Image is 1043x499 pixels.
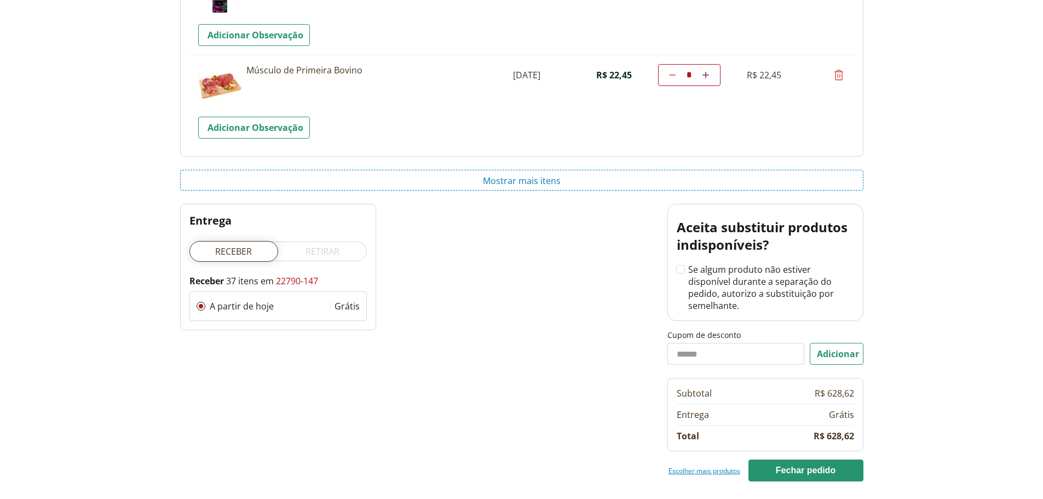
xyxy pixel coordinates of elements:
strong: Receber [189,275,224,287]
label: Cupom de desconto [667,330,863,341]
input: Se algum produto não estiver disponível durante a separação do pedido, autorizo a substituição po... [677,266,684,273]
button: Mostrar mais itens [180,170,863,191]
div: A partir de hoje [210,300,330,312]
button: Adicionar [810,343,863,365]
td: Grátis [829,409,854,421]
h2: Aceita substituir produtos indisponíveis? [677,219,854,254]
a: Adicionar Observação [198,117,310,139]
td: Total [677,430,699,442]
span: 37 itens em [189,275,276,287]
label: Retirar [278,241,367,262]
div: Grátis [335,300,360,312]
td: Subtotal [677,387,712,399]
img: Músculo de Primeira Bovino [198,64,242,108]
button: Fechar pedido [748,460,863,481]
td: Entrega [677,409,709,421]
span: R$ 22,45 [747,69,781,81]
span: R$ 22,45 [596,69,632,81]
a: Músculo de Primeira Bovino [246,64,487,76]
td: R$ 628,62 [815,387,854,399]
a: Escolher mais produtos [669,466,740,475]
span: [DATE] [513,69,540,81]
a: Adicionar Observação [198,24,310,46]
label: Se algum produto não estiver disponível durante a separação do pedido, autorizo a substituição po... [677,263,854,312]
td: R$ 628,62 [814,430,854,442]
a: 22790-147 [276,275,318,287]
h2: Entrega [189,213,367,228]
label: Receber [189,242,278,261]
